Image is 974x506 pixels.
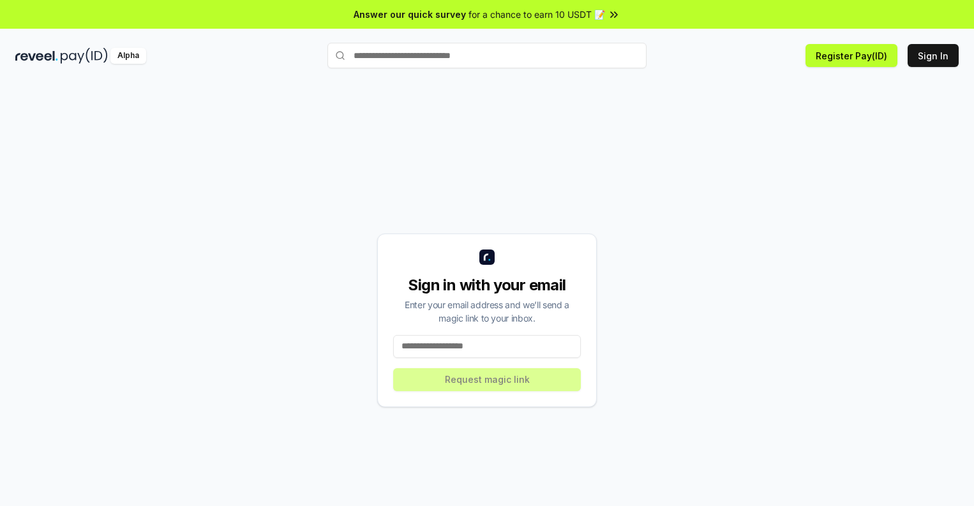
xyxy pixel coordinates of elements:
img: reveel_dark [15,48,58,64]
img: pay_id [61,48,108,64]
div: Sign in with your email [393,275,581,295]
div: Enter your email address and we’ll send a magic link to your inbox. [393,298,581,325]
button: Register Pay(ID) [805,44,897,67]
button: Sign In [908,44,959,67]
span: for a chance to earn 10 USDT 📝 [468,8,605,21]
div: Alpha [110,48,146,64]
span: Answer our quick survey [354,8,466,21]
img: logo_small [479,249,495,265]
